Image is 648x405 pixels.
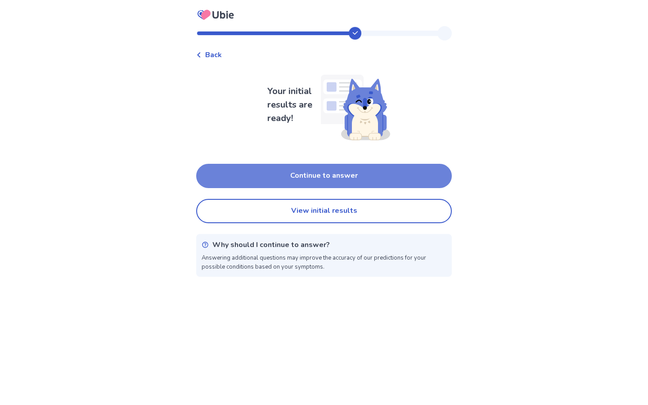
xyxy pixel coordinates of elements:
button: Continue to answer [196,164,452,188]
p: Why should I continue to answer? [212,239,330,250]
button: View initial results [196,199,452,223]
p: Answering additional questions may improve the accuracy of our predictions for your possible cond... [202,254,446,271]
img: Shiba [317,67,390,142]
p: Your initial results are ready! [267,85,317,125]
span: Back [205,49,222,60]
